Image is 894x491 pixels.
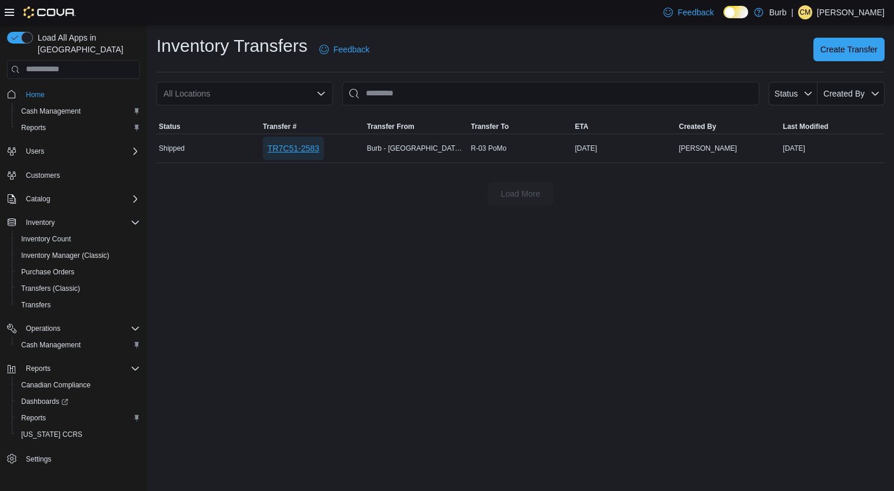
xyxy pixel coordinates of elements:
a: Home [21,88,49,102]
button: Transfer From [365,120,469,134]
span: Status [775,89,798,98]
div: Cristian Malara [798,5,812,19]
div: [DATE] [780,141,885,155]
span: Customers [21,168,140,183]
button: Open list of options [316,89,326,98]
span: Created By [679,122,716,131]
span: Home [21,87,140,102]
a: Inventory Count [16,232,76,246]
span: Inventory [26,218,55,227]
a: Dashboards [16,394,73,409]
a: Feedback [315,38,374,61]
a: Cash Management [16,338,85,352]
span: Users [26,147,44,156]
button: Users [21,144,49,158]
span: ETA [575,122,588,131]
button: Purchase Orders [12,264,145,280]
span: Inventory Manager (Classic) [21,251,109,260]
a: Purchase Orders [16,265,79,279]
a: Transfers (Classic) [16,281,85,296]
span: Canadian Compliance [21,380,91,390]
button: Catalog [21,192,55,206]
span: Inventory Manager (Classic) [16,248,140,263]
button: Last Modified [780,120,885,134]
button: ETA [572,120,676,134]
button: Status [156,120,261,134]
span: Washington CCRS [16,427,140,442]
button: Load More [488,182,553,205]
span: Reports [21,361,140,376]
span: Reports [26,364,51,373]
a: Canadian Compliance [16,378,95,392]
button: Catalog [2,191,145,207]
span: Feedback [333,44,369,55]
span: Transfer To [471,122,509,131]
span: Reports [21,123,46,132]
input: This is a search bar. After typing your query, hit enter to filter the results lower in the page. [342,82,759,105]
span: R-03 PoMo [471,144,507,153]
button: Users [2,143,145,160]
button: Cash Management [12,103,145,120]
button: Settings [2,450,145,467]
a: Reports [16,411,51,425]
span: Cash Management [16,104,140,118]
h1: Inventory Transfers [156,34,308,58]
button: Inventory Manager (Classic) [12,247,145,264]
button: Created By [676,120,780,134]
span: Inventory Count [16,232,140,246]
span: Users [21,144,140,158]
button: Inventory [2,214,145,231]
button: Customers [2,167,145,184]
button: Inventory [21,215,59,230]
button: Reports [2,360,145,377]
span: TR7C51-2583 [268,142,319,154]
a: Settings [21,452,56,466]
a: Cash Management [16,104,85,118]
p: | [791,5,793,19]
span: Catalog [21,192,140,206]
button: [US_STATE] CCRS [12,426,145,443]
button: Cash Management [12,337,145,353]
span: Create Transfer [820,44,878,55]
a: Inventory Manager (Classic) [16,248,114,263]
span: Canadian Compliance [16,378,140,392]
span: Cash Management [21,340,81,350]
input: Dark Mode [723,6,748,18]
span: Status [159,122,181,131]
span: Cash Management [21,107,81,116]
span: Load More [501,188,541,200]
a: [US_STATE] CCRS [16,427,87,442]
button: Transfer # [261,120,365,134]
span: Transfer # [263,122,296,131]
a: Feedback [659,1,718,24]
span: Purchase Orders [16,265,140,279]
span: Catalog [26,194,50,204]
span: [US_STATE] CCRS [21,430,82,439]
a: Customers [21,168,65,183]
span: Cash Management [16,338,140,352]
button: Create Transfer [813,38,885,61]
button: Home [2,86,145,103]
span: Reports [16,411,140,425]
a: TR7C51-2583 [263,137,324,160]
span: Dashboards [16,394,140,409]
span: Customers [26,171,60,180]
span: Purchase Orders [21,267,75,277]
button: Created By [818,82,885,105]
button: Status [769,82,818,105]
span: Operations [26,324,61,333]
span: Shipped [159,144,185,153]
span: Transfers [21,300,51,310]
div: [DATE] [572,141,676,155]
span: CM [800,5,811,19]
button: Operations [21,321,65,336]
button: Transfer To [469,120,573,134]
button: Canadian Compliance [12,377,145,393]
button: Transfers [12,297,145,313]
span: Inventory Count [21,234,71,244]
span: Reports [21,413,46,423]
button: Reports [12,410,145,426]
span: Burb - [GEOGRAPHIC_DATA] 01 [367,144,466,153]
span: Last Modified [783,122,828,131]
span: [PERSON_NAME] [679,144,737,153]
